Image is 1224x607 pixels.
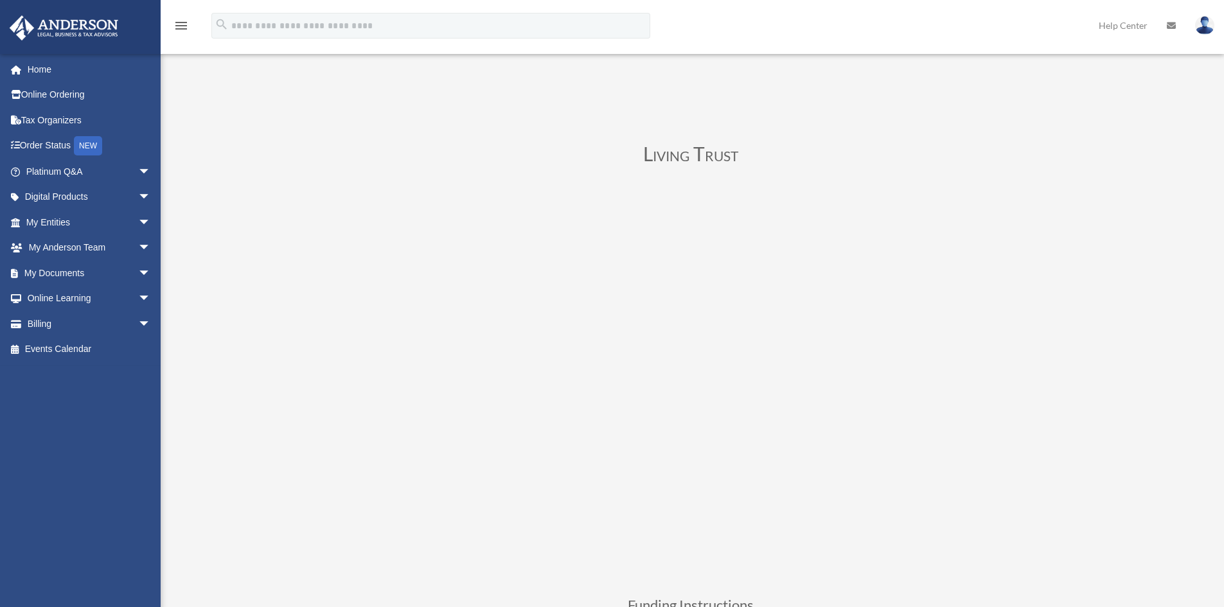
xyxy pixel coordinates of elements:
a: Online Ordering [9,82,170,108]
span: arrow_drop_down [138,311,164,337]
i: menu [173,18,189,33]
a: My Documentsarrow_drop_down [9,260,170,286]
img: Anderson Advisors Platinum Portal [6,15,122,40]
a: Home [9,57,170,82]
h3: Living Trust [344,144,1038,170]
a: Digital Productsarrow_drop_down [9,184,170,210]
span: arrow_drop_down [138,159,164,185]
span: arrow_drop_down [138,260,164,286]
a: Platinum Q&Aarrow_drop_down [9,159,170,184]
span: arrow_drop_down [138,286,164,312]
span: arrow_drop_down [138,235,164,261]
a: Billingarrow_drop_down [9,311,170,337]
div: NEW [74,136,102,155]
iframe: Living Trust Binder Review [344,189,1038,579]
a: My Anderson Teamarrow_drop_down [9,235,170,261]
a: Tax Organizers [9,107,170,133]
img: User Pic [1195,16,1214,35]
i: search [215,17,229,31]
a: My Entitiesarrow_drop_down [9,209,170,235]
span: arrow_drop_down [138,184,164,211]
a: Order StatusNEW [9,133,170,159]
a: menu [173,22,189,33]
a: Events Calendar [9,337,170,362]
a: Online Learningarrow_drop_down [9,286,170,312]
span: arrow_drop_down [138,209,164,236]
